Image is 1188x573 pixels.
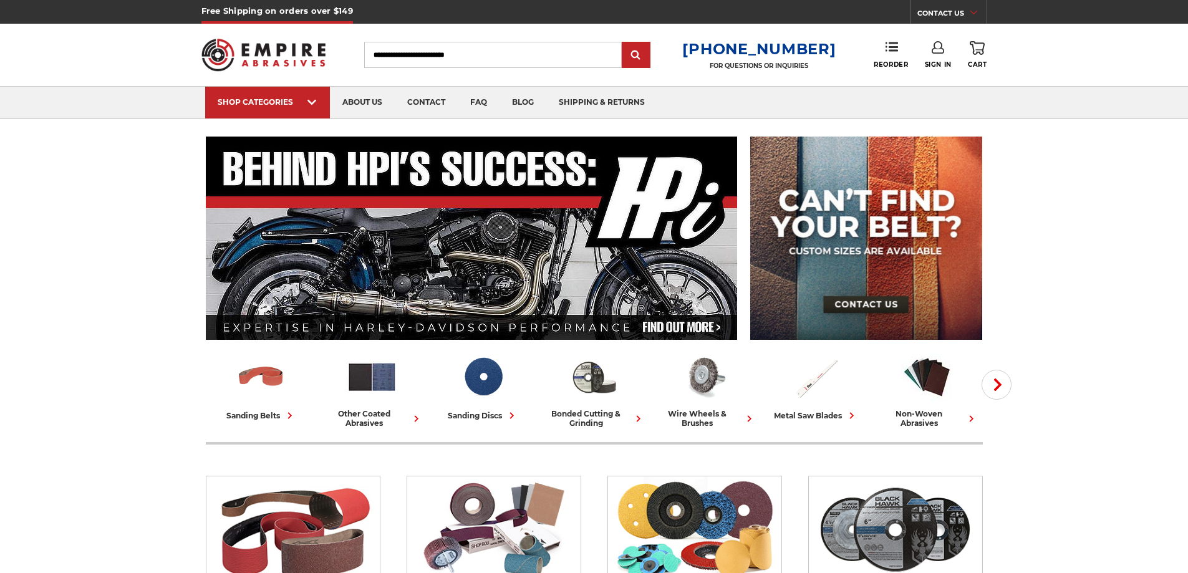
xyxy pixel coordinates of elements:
img: Sanding Discs [457,351,509,403]
a: contact [395,87,458,118]
a: non-woven abrasives [877,351,978,428]
input: Submit [624,43,649,68]
img: Wire Wheels & Brushes [679,351,731,403]
span: Reorder [874,60,908,69]
span: Sign In [925,60,952,69]
div: wire wheels & brushes [655,409,756,428]
a: metal saw blades [766,351,867,422]
a: sanding belts [211,351,312,422]
p: FOR QUESTIONS OR INQUIRIES [682,62,836,70]
img: Other Coated Abrasives [346,351,398,403]
a: sanding discs [433,351,534,422]
a: shipping & returns [546,87,657,118]
a: blog [500,87,546,118]
div: sanding discs [448,409,518,422]
a: other coated abrasives [322,351,423,428]
img: Non-woven Abrasives [901,351,953,403]
img: Bonded Cutting & Grinding [568,351,620,403]
div: other coated abrasives [322,409,423,428]
a: faq [458,87,500,118]
a: Reorder [874,41,908,68]
button: Next [982,370,1012,400]
a: CONTACT US [917,6,987,24]
div: sanding belts [226,409,296,422]
a: [PHONE_NUMBER] [682,40,836,58]
a: wire wheels & brushes [655,351,756,428]
div: non-woven abrasives [877,409,978,428]
div: bonded cutting & grinding [544,409,645,428]
a: about us [330,87,395,118]
img: Empire Abrasives [201,31,326,79]
img: Banner for an interview featuring Horsepower Inc who makes Harley performance upgrades featured o... [206,137,738,340]
div: SHOP CATEGORIES [218,97,317,107]
a: Cart [968,41,987,69]
div: metal saw blades [774,409,858,422]
img: Metal Saw Blades [790,351,842,403]
a: bonded cutting & grinding [544,351,645,428]
img: promo banner for custom belts. [750,137,982,340]
span: Cart [968,60,987,69]
img: Sanding Belts [235,351,287,403]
